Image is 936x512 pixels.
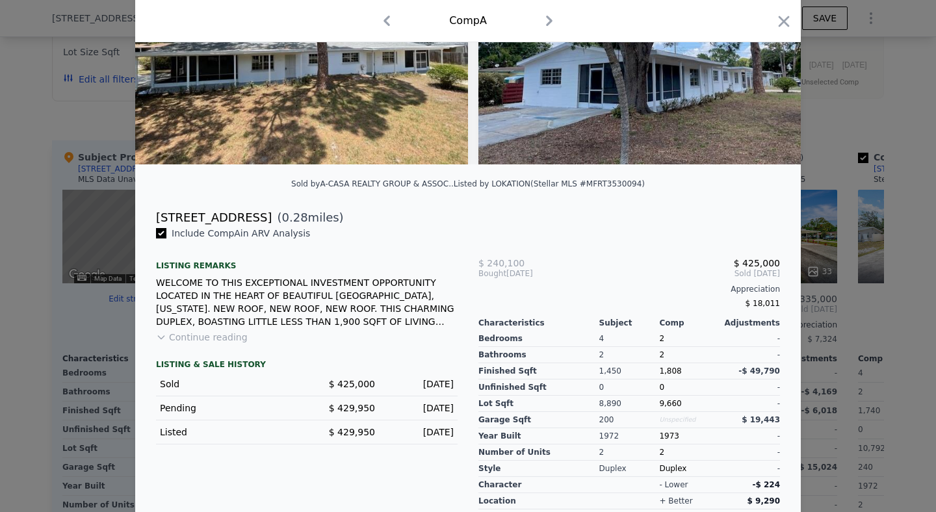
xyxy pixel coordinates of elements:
div: Comp [659,318,720,328]
div: 2 [659,444,720,461]
div: Bathrooms [478,347,599,363]
span: Bought [478,268,506,279]
span: $ 18,011 [746,299,780,308]
div: character [478,477,599,493]
div: [DATE] [385,426,454,439]
div: Unspecified [659,412,720,428]
span: 1,808 [659,366,681,376]
span: ( miles) [272,209,343,227]
div: Garage Sqft [478,412,599,428]
div: 200 [599,412,660,428]
span: $ 429,950 [329,403,375,413]
span: 2 [659,334,664,343]
div: - [720,396,780,412]
div: Appreciation [478,284,780,294]
div: Style [478,461,599,477]
span: 9,660 [659,399,681,408]
div: LISTING & SALE HISTORY [156,359,458,372]
div: - [720,428,780,444]
span: 0 [659,383,664,392]
div: Pending [160,402,296,415]
span: Sold [DATE] [579,268,780,279]
div: WELCOME TO THIS EXCEPTIONAL INVESTMENT OPPORTUNITY LOCATED IN THE HEART OF BEAUTIFUL [GEOGRAPHIC_... [156,276,458,328]
div: Comp A [449,13,487,29]
div: 2 [599,347,660,363]
div: Unfinished Sqft [478,379,599,396]
div: Characteristics [478,318,599,328]
span: $ 240,100 [478,258,525,268]
span: Include Comp A in ARV Analysis [166,228,315,238]
div: Listed [160,426,296,439]
div: Number of Units [478,444,599,461]
span: -$ 49,790 [738,366,780,376]
div: Listed by LOKATION (Stellar MLS #MFRT3530094) [454,179,645,188]
span: -$ 224 [752,480,780,489]
div: - lower [659,480,688,490]
div: - [720,461,780,477]
div: 8,890 [599,396,660,412]
div: 1,450 [599,363,660,379]
div: 0 [599,379,660,396]
span: $ 429,950 [329,427,375,437]
div: Sold [160,378,296,390]
div: Lot Sqft [478,396,599,412]
span: 0.28 [282,211,308,224]
div: + better [659,496,692,506]
div: - [720,331,780,347]
div: - [720,444,780,461]
div: Subject [599,318,660,328]
span: $ 9,290 [747,496,780,506]
div: 2 [599,444,660,461]
div: Duplex [599,461,660,477]
button: Continue reading [156,331,248,344]
div: 1972 [599,428,660,444]
div: Sold by A-CASA REALTY GROUP & ASSOC. . [291,179,454,188]
div: Listing remarks [156,250,458,271]
div: Finished Sqft [478,363,599,379]
span: $ 19,443 [742,415,780,424]
div: 4 [599,331,660,347]
div: Bedrooms [478,331,599,347]
div: [STREET_ADDRESS] [156,209,272,227]
span: $ 425,000 [329,379,375,389]
div: 2 [659,347,720,363]
div: 1973 [659,428,720,444]
div: Year Built [478,428,599,444]
div: Adjustments [720,318,780,328]
div: [DATE] [478,268,579,279]
div: [DATE] [385,378,454,390]
div: [DATE] [385,402,454,415]
span: $ 425,000 [734,258,780,268]
div: Duplex [659,461,720,477]
div: - [720,347,780,363]
div: - [720,379,780,396]
div: location [478,493,599,509]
